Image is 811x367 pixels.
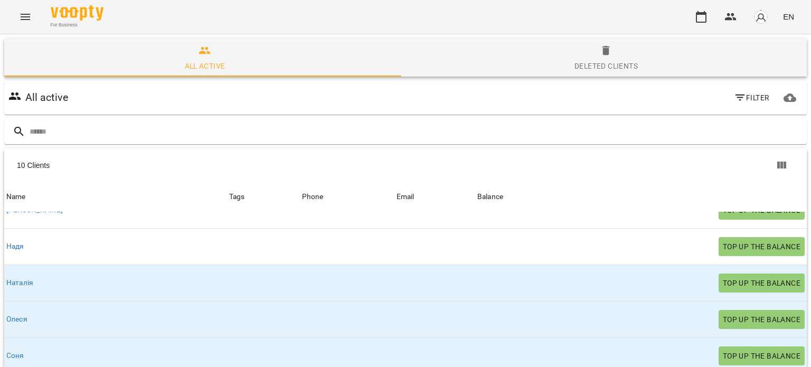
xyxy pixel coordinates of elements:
[719,310,805,329] button: Top up the balance
[51,5,103,21] img: Voopty Logo
[719,274,805,293] button: Top up the balance
[185,60,225,72] div: All active
[397,191,473,203] span: Email
[734,91,769,104] span: Filter
[6,278,33,288] a: Наталія
[769,153,794,178] button: Show columns
[730,88,774,107] button: Filter
[6,191,225,203] span: Name
[51,22,103,29] span: For Business
[783,11,794,22] span: EN
[779,7,798,26] button: EN
[4,148,807,182] div: Table Toolbar
[229,191,298,203] div: Tags
[6,314,27,325] a: Олеся
[397,191,414,203] div: Sort
[719,237,805,256] button: Top up the balance
[13,4,38,30] button: Menu
[6,191,26,203] div: Sort
[477,191,503,203] div: Balance
[723,277,800,289] span: Top up the balance
[397,191,414,203] div: Email
[302,191,324,203] div: Sort
[477,191,805,203] span: Balance
[574,60,638,72] div: Deleted clients
[477,191,503,203] div: Sort
[25,89,68,106] h6: All active
[753,10,768,24] img: avatar_s.png
[723,313,800,326] span: Top up the balance
[302,191,392,203] span: Phone
[6,351,24,361] a: Соня
[6,241,24,252] a: Надя
[719,346,805,365] button: Top up the balance
[723,240,800,253] span: Top up the balance
[723,350,800,362] span: Top up the balance
[17,160,409,171] div: 10 Clients
[6,191,26,203] div: Name
[302,191,324,203] div: Phone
